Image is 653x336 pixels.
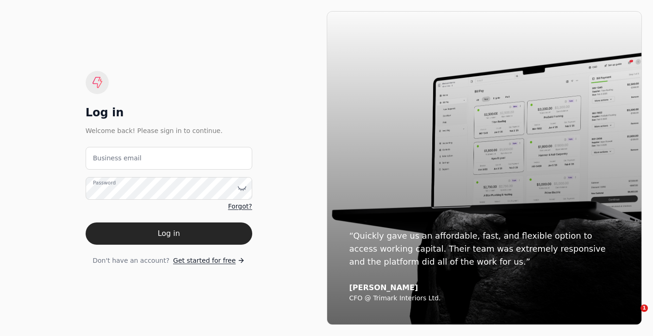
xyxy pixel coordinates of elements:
span: 1 [641,304,648,312]
span: Get started for free [173,256,236,266]
label: Password [93,179,116,186]
div: Log in [86,105,252,120]
button: Log in [86,222,252,245]
a: Forgot? [228,202,252,211]
div: “Quickly gave us an affordable, fast, and flexible option to access working capital. Their team w... [349,229,620,268]
span: Don't have an account? [93,256,169,266]
label: Business email [93,153,142,163]
div: CFO @ Trimark Interiors Ltd. [349,294,620,303]
iframe: Intercom live chat [622,304,644,327]
a: Get started for free [173,256,245,266]
div: [PERSON_NAME] [349,283,620,292]
div: Welcome back! Please sign in to continue. [86,126,252,136]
